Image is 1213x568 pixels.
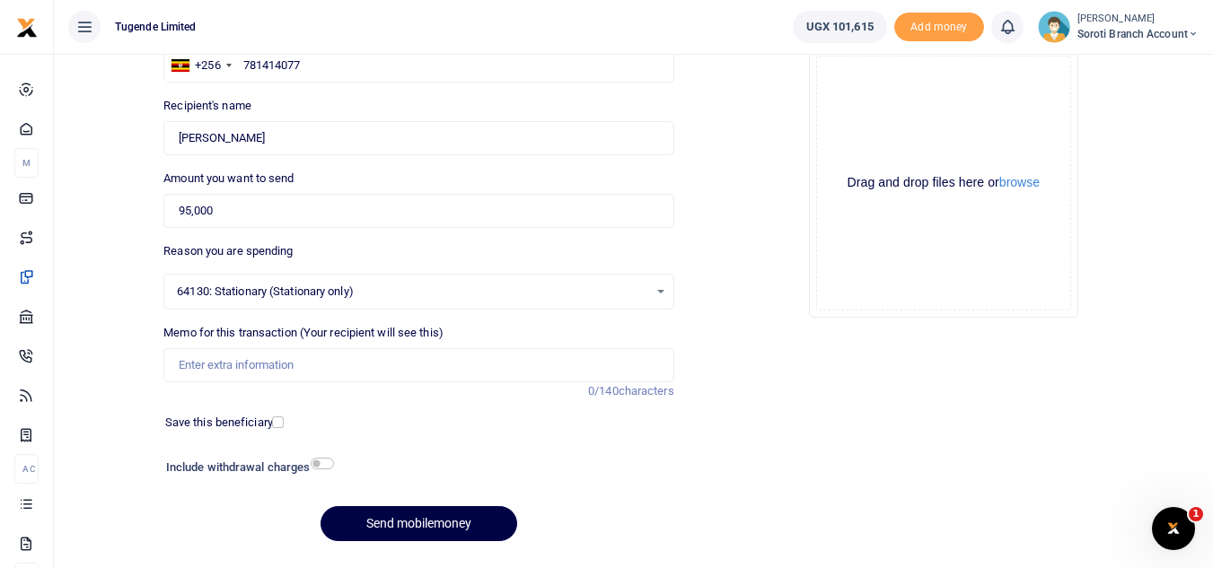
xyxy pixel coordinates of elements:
label: Save this beneficiary [165,414,273,432]
a: UGX 101,615 [793,11,887,43]
label: Memo for this transaction (Your recipient will see this) [163,324,444,342]
small: [PERSON_NAME] [1077,12,1199,27]
span: Tugende Limited [108,19,204,35]
span: Soroti Branch Account [1077,26,1199,42]
a: Add money [894,19,984,32]
div: Drag and drop files here or [817,174,1070,191]
label: Reason you are spending [163,242,293,260]
a: logo-small logo-large logo-large [16,20,38,33]
input: Loading name... [163,121,673,155]
button: browse [999,176,1040,188]
span: 64130: Stationary (Stationary only) [177,283,647,301]
button: Send mobilemoney [321,506,517,541]
img: profile-user [1038,11,1070,43]
div: +256 [195,57,220,74]
input: UGX [163,194,673,228]
a: profile-user [PERSON_NAME] Soroti Branch Account [1038,11,1199,43]
iframe: Intercom live chat [1152,507,1195,550]
label: Amount you want to send [163,170,294,188]
li: Toup your wallet [894,13,984,42]
label: Recipient's name [163,97,251,115]
div: File Uploader [809,48,1078,318]
li: M [14,148,39,178]
li: Wallet ballance [786,11,894,43]
div: Uganda: +256 [164,49,236,82]
img: logo-small [16,17,38,39]
h6: Include withdrawal charges [166,460,326,475]
span: 0/140 [588,384,619,398]
span: characters [619,384,674,398]
input: Enter phone number [163,48,673,83]
span: 1 [1189,507,1203,521]
input: Enter extra information [163,348,673,382]
span: UGX 101,615 [806,18,874,36]
li: Ac [14,454,39,484]
span: Add money [894,13,984,42]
